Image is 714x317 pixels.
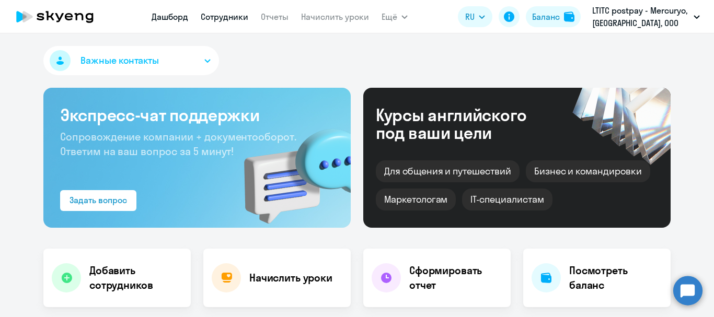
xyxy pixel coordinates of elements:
a: Дашборд [152,11,188,22]
button: Балансbalance [526,6,581,27]
h3: Экспресс-чат поддержки [60,104,334,125]
p: LTITC postpay - Mercuryo, [GEOGRAPHIC_DATA], ООО [592,4,689,29]
span: Сопровождение компании + документооборот. Ответим на ваш вопрос за 5 минут! [60,130,296,158]
h4: Сформировать отчет [409,263,502,292]
h4: Посмотреть баланс [569,263,662,292]
div: Маркетологам [376,189,456,210]
a: Отчеты [261,11,289,22]
h4: Добавить сотрудников [89,263,182,292]
img: balance [564,11,574,22]
div: Для общения и путешествий [376,160,520,182]
div: Курсы английского под ваши цели [376,106,555,142]
span: Ещё [382,10,397,23]
h4: Начислить уроки [249,271,332,285]
a: Начислить уроки [301,11,369,22]
button: RU [458,6,492,27]
div: Бизнес и командировки [526,160,650,182]
button: Важные контакты [43,46,219,75]
button: Задать вопрос [60,190,136,211]
div: Задать вопрос [70,194,127,206]
span: RU [465,10,475,23]
div: IT-специалистам [462,189,552,210]
button: Ещё [382,6,408,27]
div: Баланс [532,10,560,23]
a: Сотрудники [201,11,248,22]
img: bg-img [229,110,351,228]
button: LTITC postpay - Mercuryo, [GEOGRAPHIC_DATA], ООО [587,4,705,29]
span: Важные контакты [80,54,159,67]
